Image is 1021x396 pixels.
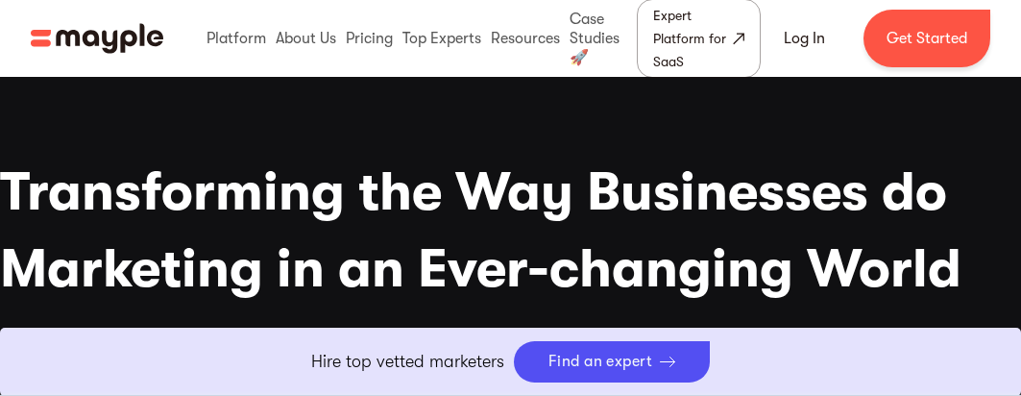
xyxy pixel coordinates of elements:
a: home [31,20,163,57]
div: Expert Platform for SaaS [653,4,729,73]
img: Mayple logo [31,20,163,57]
a: Get Started [863,10,990,67]
div: Platform [202,8,271,69]
p: Hire top vetted marketers [311,349,504,375]
div: Find an expert [548,353,653,371]
div: About Us [271,8,341,69]
div: Top Experts [398,8,486,69]
div: Resources [486,8,565,69]
iframe: Chat Widget [675,173,1021,396]
div: Pricing [341,8,398,69]
a: Log In [761,15,848,62]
